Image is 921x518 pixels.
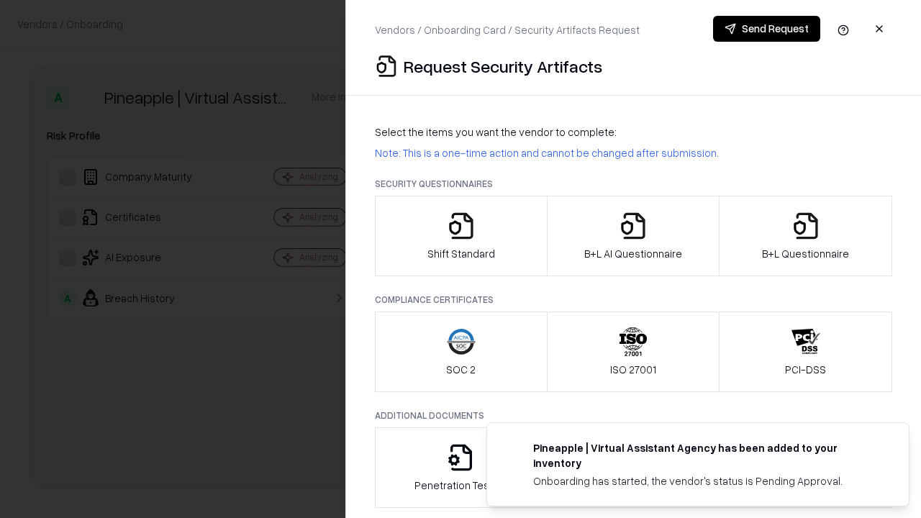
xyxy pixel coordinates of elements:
[533,473,874,489] div: Onboarding has started, the vendor's status is Pending Approval.
[713,16,820,42] button: Send Request
[375,312,548,392] button: SOC 2
[375,145,892,160] p: Note: This is a one-time action and cannot be changed after submission.
[547,196,720,276] button: B+L AI Questionnaire
[504,440,522,458] img: trypineapple.com
[610,362,656,377] p: ISO 27001
[547,312,720,392] button: ISO 27001
[375,294,892,306] p: Compliance Certificates
[719,196,892,276] button: B+L Questionnaire
[375,196,548,276] button: Shift Standard
[375,124,892,140] p: Select the items you want the vendor to complete:
[375,409,892,422] p: Additional Documents
[719,312,892,392] button: PCI-DSS
[375,22,640,37] p: Vendors / Onboarding Card / Security Artifacts Request
[414,478,507,493] p: Penetration Testing
[584,246,682,261] p: B+L AI Questionnaire
[762,246,849,261] p: B+L Questionnaire
[375,427,548,508] button: Penetration Testing
[375,178,892,190] p: Security Questionnaires
[533,440,874,471] div: Pineapple | Virtual Assistant Agency has been added to your inventory
[404,55,602,78] p: Request Security Artifacts
[446,362,476,377] p: SOC 2
[785,362,826,377] p: PCI-DSS
[427,246,495,261] p: Shift Standard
